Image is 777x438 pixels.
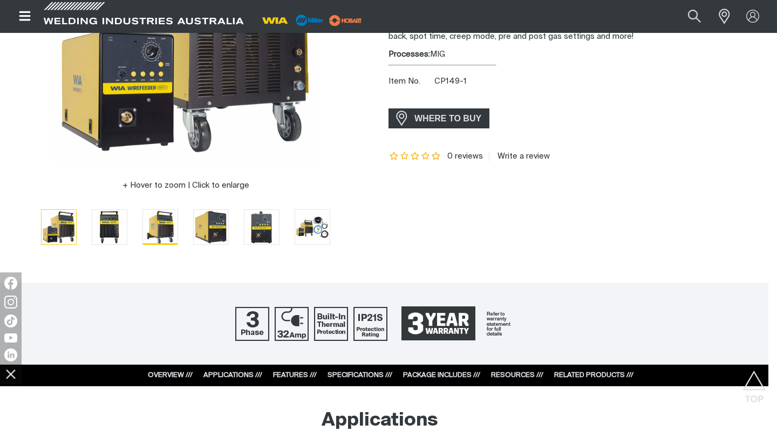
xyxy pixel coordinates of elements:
[491,372,543,379] a: RESOURCES ///
[489,152,550,161] a: Write a review
[4,348,17,361] img: LinkedIn
[295,210,330,244] img: Weldmatic Fabricator
[244,210,279,244] img: Weldmatic Fabricator
[663,4,713,29] input: Product name or item number...
[434,77,467,85] span: CP149-1
[4,296,17,309] img: Instagram
[314,307,348,341] img: Built In Thermal Protection
[275,307,309,341] img: 32 Amp Supply Plug
[92,210,127,244] img: Weldmatic Fabricator
[4,314,17,327] img: TikTok
[2,365,20,383] img: hide socials
[388,108,489,128] a: WHERE TO BUY
[194,210,228,244] img: Weldmatic Fabricator
[244,209,280,245] button: Go to slide 5
[322,409,438,433] h2: Applications
[328,372,392,379] a: SPECIFICATIONS ///
[447,152,483,160] span: 0 reviews
[403,372,480,379] a: PACKAGE INCLUDES ///
[4,277,17,290] img: Facebook
[388,153,441,160] span: Rating: {0}
[388,50,430,58] strong: Processes:
[295,209,330,245] button: Go to slide 6
[326,16,365,24] a: miller
[388,76,432,88] span: Item No.
[676,4,713,29] button: Search products
[407,110,488,127] span: WHERE TO BUY
[393,302,524,346] a: 3 Year Warranty
[235,307,269,341] img: Three Phase
[326,12,365,29] img: miller
[273,372,317,379] a: FEATURES ///
[143,210,178,244] img: Weldmatic Fabricator
[142,209,178,245] button: Go to slide 3
[148,372,193,379] a: OVERVIEW ///
[742,371,766,395] button: Scroll to top
[92,209,127,245] button: Go to slide 2
[116,179,256,192] button: Hover to zoom | Click to enlarge
[4,333,17,343] img: YouTube
[42,210,76,244] img: Weldmatic Fabricator
[203,372,262,379] a: APPLICATIONS ///
[554,372,633,379] a: RELATED PRODUCTS ///
[353,307,387,341] img: IP21S Protection Rating
[388,49,760,61] div: MIG
[41,209,77,245] button: Go to slide 1
[193,209,229,245] button: Go to slide 4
